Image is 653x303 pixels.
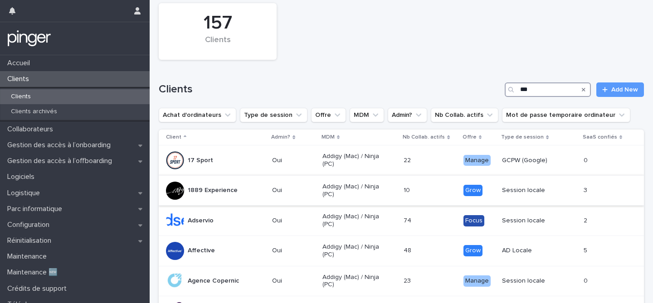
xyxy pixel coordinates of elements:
[404,245,413,255] p: 48
[188,247,215,255] p: Affective
[188,157,213,164] p: 17 Sport
[502,187,567,194] p: Session locale
[388,108,427,122] button: Admin?
[271,132,290,142] p: Admin?
[463,185,482,196] div: Grow
[4,189,47,197] p: Logistique
[584,155,590,164] p: 0
[159,108,236,122] button: Achat d'ordinateurs
[4,236,58,245] p: Réinitialisation
[4,268,65,277] p: Maintenance 🆕
[166,132,181,142] p: Client
[463,215,484,226] div: Focus
[4,157,119,165] p: Gestion des accès à l’offboarding
[505,82,591,97] input: Search
[404,215,413,225] p: 74
[611,87,638,93] span: Add New
[272,157,315,164] p: Oui
[463,132,477,142] p: Offre
[7,29,51,48] img: mTgBEunGTSyRkCgitkcU
[322,243,387,259] p: Addigy (Mac) / Ninja (PC)
[502,247,567,255] p: AD Locale
[501,132,544,142] p: Type de session
[502,217,567,225] p: Session locale
[583,132,617,142] p: SaaS confiés
[404,155,413,164] p: 22
[272,277,315,285] p: Oui
[188,187,238,194] p: 1889 Experience
[502,157,567,164] p: GCPW (Google)
[502,277,567,285] p: Session locale
[322,132,335,142] p: MDM
[322,274,387,289] p: Addigy (Mac) / Ninja (PC)
[350,108,384,122] button: MDM
[403,132,445,142] p: Nb Collab. actifs
[4,125,60,134] p: Collaborateurs
[322,213,387,228] p: Addigy (Mac) / Ninja (PC)
[174,12,261,34] div: 157
[311,108,346,122] button: Offre
[159,266,644,296] tr: Agence CopernicOuiAddigy (Mac) / Ninja (PC)2323 ManageSession locale00
[4,205,69,213] p: Parc informatique
[240,108,307,122] button: Type de session
[159,236,644,266] tr: AffectiveOuiAddigy (Mac) / Ninja (PC)4848 GrowAD Locale55
[322,183,387,198] p: Addigy (Mac) / Ninja (PC)
[272,247,315,255] p: Oui
[159,83,501,96] h1: Clients
[4,93,38,101] p: Clients
[584,215,589,225] p: 2
[431,108,498,122] button: Nb Collab. actifs
[4,221,57,229] p: Configuration
[272,217,315,225] p: Oui
[188,277,239,285] p: Agence Copernic
[322,153,387,168] p: Addigy (Mac) / Ninja (PC)
[4,75,36,83] p: Clients
[404,185,412,194] p: 10
[4,141,118,149] p: Gestion des accès à l’onboarding
[584,185,589,194] p: 3
[159,175,644,206] tr: 1889 ExperienceOuiAddigy (Mac) / Ninja (PC)1010 GrowSession locale33
[159,206,644,236] tr: AdservioOuiAddigy (Mac) / Ninja (PC)7474 FocusSession locale22
[502,108,630,122] button: Mot de passe temporaire ordinateur
[463,155,491,166] div: Manage
[4,173,42,181] p: Logiciels
[4,108,64,115] p: Clients archivés
[159,145,644,176] tr: 17 SportOuiAddigy (Mac) / Ninja (PC)2222 ManageGCPW (Google)00
[272,187,315,194] p: Oui
[174,35,261,54] div: Clients
[188,217,214,225] p: Adservio
[404,275,413,285] p: 23
[584,275,590,285] p: 0
[4,59,37,67] p: Accueil
[584,245,589,255] p: 5
[4,284,74,293] p: Crédits de support
[463,245,482,256] div: Grow
[463,275,491,287] div: Manage
[596,82,644,97] a: Add New
[4,252,54,261] p: Maintenance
